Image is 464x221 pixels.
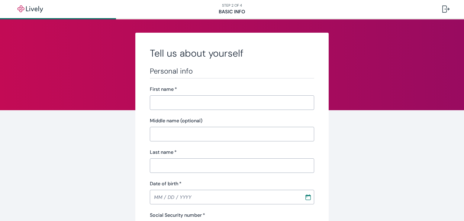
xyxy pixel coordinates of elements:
label: Date of birth [150,180,182,187]
h2: Tell us about yourself [150,47,314,59]
label: Last name [150,149,177,156]
label: Middle name (optional) [150,117,202,124]
h3: Personal info [150,67,314,76]
svg: Calendar [305,194,311,200]
label: First name [150,86,177,93]
button: Choose date [303,192,314,203]
input: MM / DD / YYYY [150,191,300,203]
label: Social Security number [150,212,205,219]
img: Lively [13,5,47,13]
button: Log out [437,2,454,16]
